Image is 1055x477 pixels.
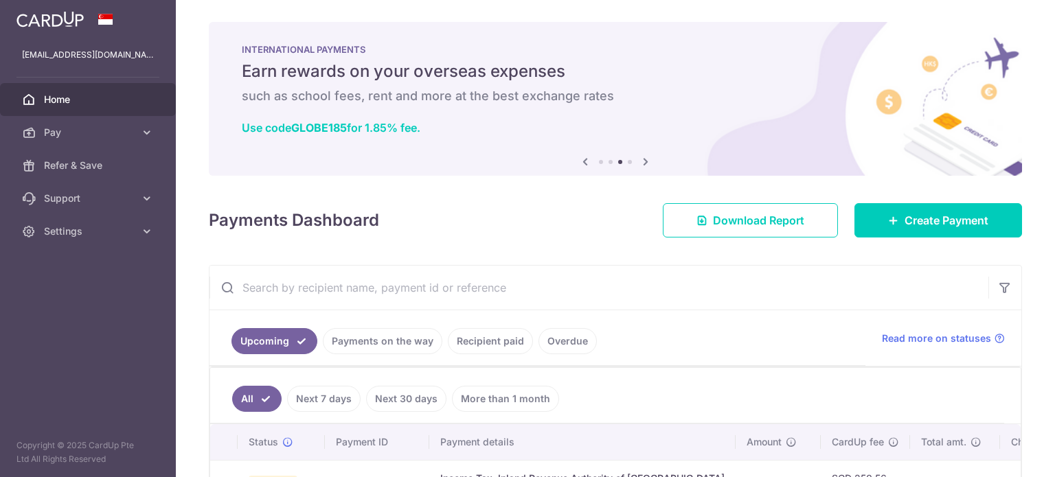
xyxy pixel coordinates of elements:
[242,88,989,104] h6: such as school fees, rent and more at the best exchange rates
[242,60,989,82] h5: Earn rewards on your overseas expenses
[249,435,278,449] span: Status
[44,126,135,139] span: Pay
[325,424,429,460] th: Payment ID
[209,22,1022,176] img: International Payment Banner
[287,386,361,412] a: Next 7 days
[538,328,597,354] a: Overdue
[232,386,282,412] a: All
[832,435,884,449] span: CardUp fee
[16,11,84,27] img: CardUp
[22,48,154,62] p: [EMAIL_ADDRESS][DOMAIN_NAME]
[448,328,533,354] a: Recipient paid
[882,331,1005,345] a: Read more on statuses
[44,93,135,106] span: Home
[905,212,988,229] span: Create Payment
[231,328,317,354] a: Upcoming
[747,435,782,449] span: Amount
[967,436,1041,470] iframe: Opens a widget where you can find more information
[323,328,442,354] a: Payments on the way
[44,191,135,205] span: Support
[366,386,446,412] a: Next 30 days
[44,224,135,238] span: Settings
[242,121,420,135] a: Use codeGLOBE185for 1.85% fee.
[291,121,347,135] b: GLOBE185
[882,331,991,345] span: Read more on statuses
[452,386,559,412] a: More than 1 month
[242,44,989,55] p: INTERNATIONAL PAYMENTS
[713,212,804,229] span: Download Report
[429,424,736,460] th: Payment details
[854,203,1022,237] a: Create Payment
[663,203,838,237] a: Download Report
[44,159,135,172] span: Refer & Save
[209,266,988,310] input: Search by recipient name, payment id or reference
[209,208,379,233] h4: Payments Dashboard
[921,435,966,449] span: Total amt.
